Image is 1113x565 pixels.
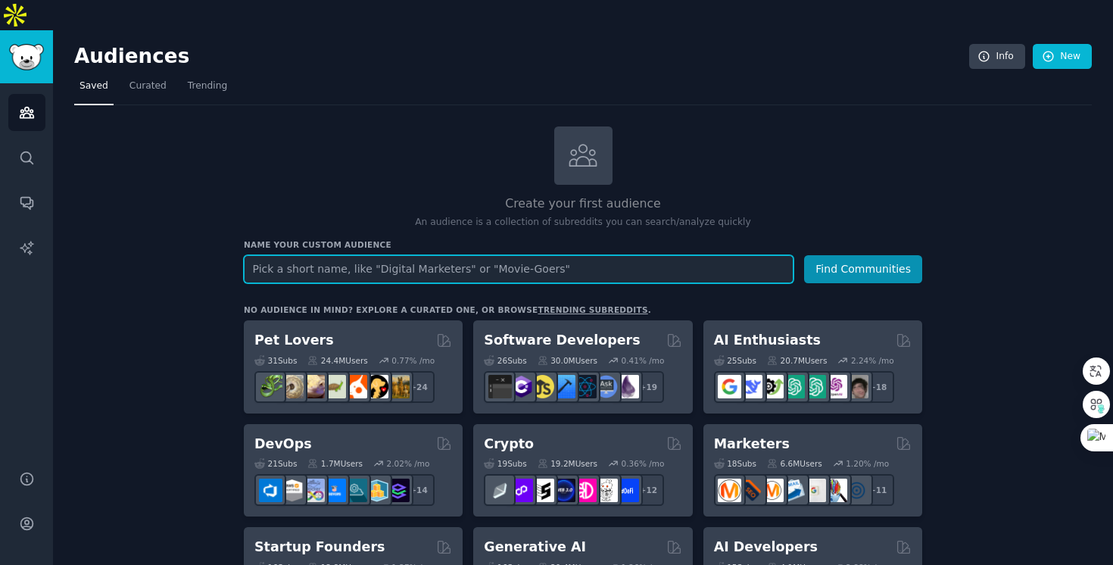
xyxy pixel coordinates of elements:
div: 21 Sub s [254,458,297,469]
img: aws_cdk [365,479,388,502]
img: ArtificalIntelligence [845,375,868,398]
img: herpetology [259,375,282,398]
img: leopardgeckos [301,375,325,398]
img: AWS_Certified_Experts [280,479,304,502]
img: googleads [803,479,826,502]
div: 0.36 % /mo [622,458,665,469]
img: azuredevops [259,479,282,502]
img: dogbreed [386,375,410,398]
p: An audience is a collection of subreddits you can search/analyze quickly [244,216,922,229]
img: learnjavascript [531,375,554,398]
a: Trending [182,74,232,105]
img: defi_ [616,479,639,502]
div: 6.6M Users [767,458,822,469]
h3: Name your custom audience [244,239,922,250]
a: New [1033,44,1092,70]
span: Saved [79,80,108,93]
div: + 24 [403,371,435,403]
img: chatgpt_promptDesign [781,375,805,398]
h2: AI Enthusiasts [714,331,821,350]
div: + 18 [862,371,894,403]
img: DevOpsLinks [323,479,346,502]
img: MarketingResearch [824,479,847,502]
img: GoogleGeminiAI [718,375,741,398]
div: 2.02 % /mo [387,458,430,469]
h2: Audiences [74,45,969,69]
div: No audience in mind? Explore a curated one, or browse . [244,304,651,315]
img: web3 [552,479,575,502]
div: 0.41 % /mo [622,355,665,366]
div: 1.7M Users [307,458,363,469]
img: defiblockchain [573,479,597,502]
div: 30.0M Users [538,355,597,366]
h2: AI Developers [714,538,818,557]
img: software [488,375,512,398]
img: iOSProgramming [552,375,575,398]
h2: Pet Lovers [254,331,334,350]
img: turtle [323,375,346,398]
a: Saved [74,74,114,105]
div: 19.2M Users [538,458,597,469]
h2: Software Developers [484,331,640,350]
img: 0xPolygon [510,479,533,502]
a: trending subreddits [538,305,647,314]
div: 0.77 % /mo [391,355,435,366]
img: csharp [510,375,533,398]
span: Trending [188,80,227,93]
input: Pick a short name, like "Digital Marketers" or "Movie-Goers" [244,255,793,283]
h2: Startup Founders [254,538,385,557]
div: 18 Sub s [714,458,756,469]
img: OnlineMarketing [845,479,868,502]
img: ethstaker [531,479,554,502]
img: AItoolsCatalog [760,375,784,398]
div: 26 Sub s [484,355,526,366]
div: 31 Sub s [254,355,297,366]
h2: DevOps [254,435,312,454]
button: Find Communities [804,255,922,283]
img: ballpython [280,375,304,398]
img: content_marketing [718,479,741,502]
div: + 14 [403,474,435,506]
h2: Generative AI [484,538,586,557]
h2: Marketers [714,435,790,454]
img: platformengineering [344,479,367,502]
span: Curated [129,80,167,93]
div: + 12 [632,474,664,506]
img: chatgpt_prompts_ [803,375,826,398]
div: + 11 [862,474,894,506]
img: PlatformEngineers [386,479,410,502]
div: 25 Sub s [714,355,756,366]
img: bigseo [739,479,762,502]
img: CryptoNews [594,479,618,502]
img: reactnative [573,375,597,398]
div: 20.7M Users [767,355,827,366]
img: AskMarketing [760,479,784,502]
img: AskComputerScience [594,375,618,398]
img: Docker_DevOps [301,479,325,502]
div: 2.24 % /mo [851,355,894,366]
h2: Crypto [484,435,534,454]
h2: Create your first audience [244,195,922,214]
div: 19 Sub s [484,458,526,469]
a: Curated [124,74,172,105]
img: elixir [616,375,639,398]
img: cockatiel [344,375,367,398]
div: 24.4M Users [307,355,367,366]
div: 1.20 % /mo [846,458,889,469]
img: GummySearch logo [9,44,44,70]
img: DeepSeek [739,375,762,398]
div: + 19 [632,371,664,403]
img: OpenAIDev [824,375,847,398]
a: Info [969,44,1025,70]
img: ethfinance [488,479,512,502]
img: Emailmarketing [781,479,805,502]
img: PetAdvice [365,375,388,398]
